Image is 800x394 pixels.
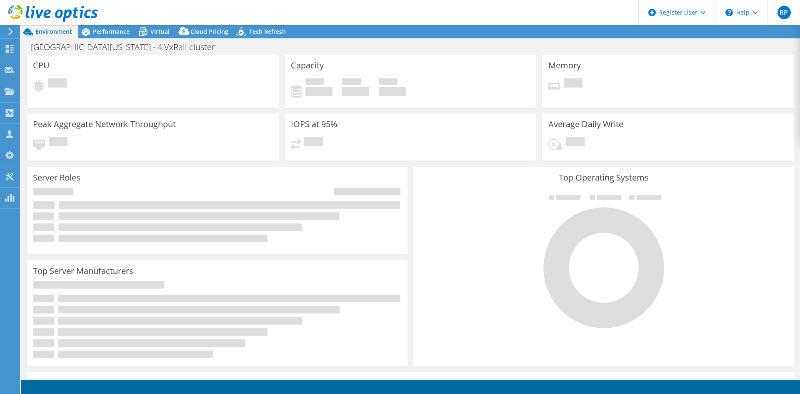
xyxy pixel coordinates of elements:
h3: Average Daily Write [548,120,623,129]
h4: 0 GiB [342,87,369,96]
span: Pending [304,137,323,148]
span: Total [379,78,397,87]
span: Pending [566,137,585,148]
span: Environment [35,28,72,35]
span: Free [342,78,361,87]
span: Pending [48,78,67,90]
h3: Capacity [291,61,324,70]
h4: 0 GiB [379,87,406,96]
span: Cloud Pricing [190,28,228,35]
span: RP [777,6,791,19]
h3: Top Operating Systems [420,173,788,182]
span: Performance [93,28,130,35]
span: Used [305,78,324,87]
h1: [GEOGRAPHIC_DATA][US_STATE] - 4 VxRail cluster [27,43,228,52]
h3: Server Roles [33,173,80,182]
span: Pending [49,137,67,148]
h3: Peak Aggregate Network Throughput [33,120,176,129]
h4: 0 GiB [305,87,332,96]
span: Virtual [150,28,170,35]
h3: Memory [548,61,581,70]
h3: IOPS at 95% [291,120,337,129]
span: Pending [564,78,582,90]
svg: \n [725,9,733,16]
h3: CPU [33,61,50,70]
span: Tech Refresh [249,28,286,35]
h3: Top Server Manufacturers [33,266,133,276]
